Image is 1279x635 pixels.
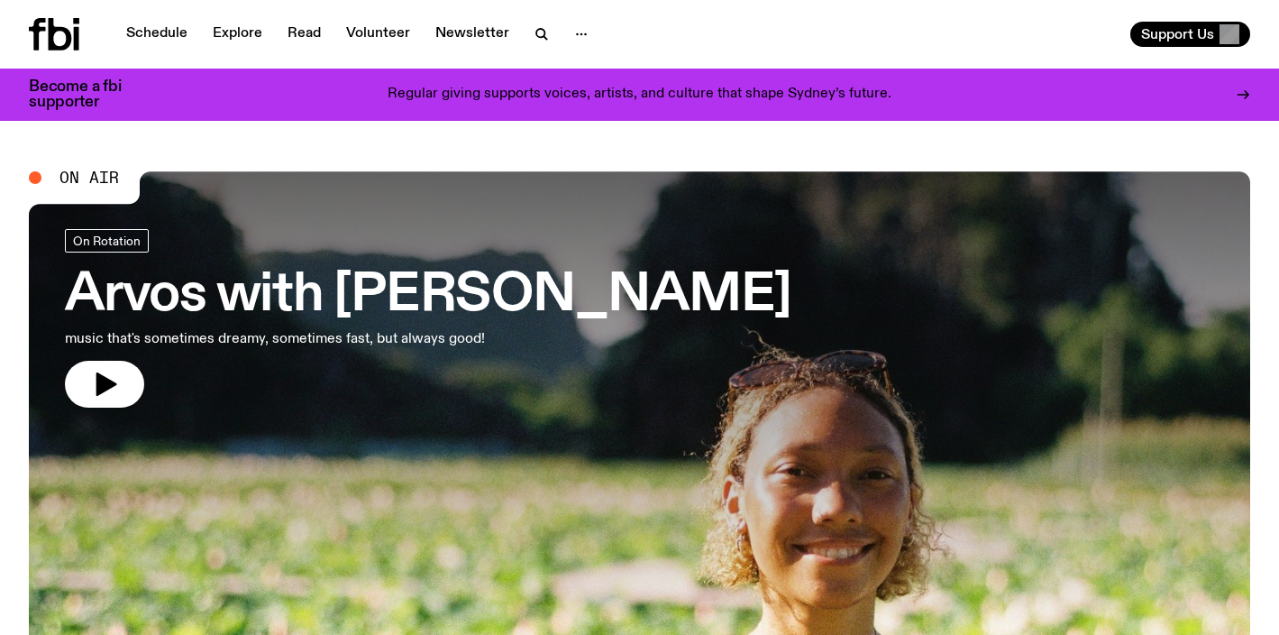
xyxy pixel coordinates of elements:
[335,22,421,47] a: Volunteer
[65,271,791,321] h3: Arvos with [PERSON_NAME]
[425,22,520,47] a: Newsletter
[202,22,273,47] a: Explore
[1130,22,1250,47] button: Support Us
[1141,26,1214,42] span: Support Us
[59,170,119,186] span: On Air
[29,79,144,110] h3: Become a fbi supporter
[388,87,891,103] p: Regular giving supports voices, artists, and culture that shape Sydney’s future.
[65,328,526,350] p: music that's sometimes dreamy, sometimes fast, but always good!
[73,234,141,247] span: On Rotation
[115,22,198,47] a: Schedule
[65,229,149,253] a: On Rotation
[277,22,332,47] a: Read
[65,229,791,408] a: Arvos with [PERSON_NAME]music that's sometimes dreamy, sometimes fast, but always good!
